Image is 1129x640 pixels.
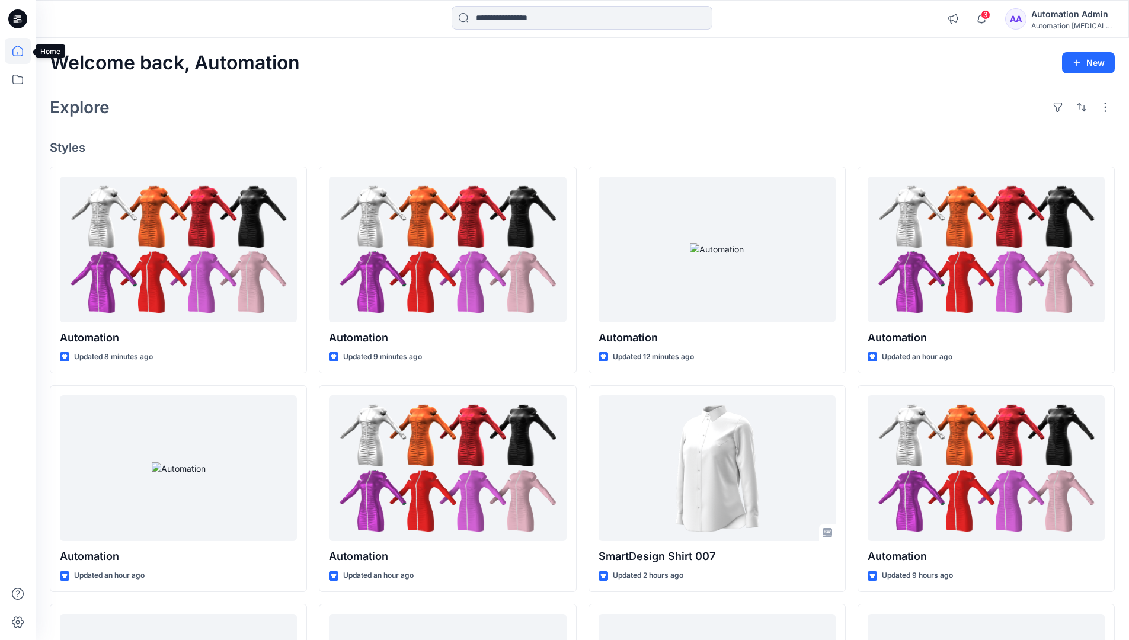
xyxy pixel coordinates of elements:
[882,351,952,363] p: Updated an hour ago
[868,329,1105,346] p: Automation
[1031,7,1114,21] div: Automation Admin
[329,177,566,323] a: Automation
[868,548,1105,565] p: Automation
[329,548,566,565] p: Automation
[981,10,990,20] span: 3
[329,329,566,346] p: Automation
[60,177,297,323] a: Automation
[60,329,297,346] p: Automation
[50,140,1115,155] h4: Styles
[74,569,145,582] p: Updated an hour ago
[1062,52,1115,73] button: New
[599,177,836,323] a: Automation
[50,52,300,74] h2: Welcome back, Automation
[868,395,1105,542] a: Automation
[343,569,414,582] p: Updated an hour ago
[599,548,836,565] p: SmartDesign Shirt 007
[74,351,153,363] p: Updated 8 minutes ago
[599,329,836,346] p: Automation
[60,548,297,565] p: Automation
[329,395,566,542] a: Automation
[1031,21,1114,30] div: Automation [MEDICAL_DATA]...
[1005,8,1026,30] div: AA
[613,569,683,582] p: Updated 2 hours ago
[613,351,694,363] p: Updated 12 minutes ago
[882,569,953,582] p: Updated 9 hours ago
[50,98,110,117] h2: Explore
[343,351,422,363] p: Updated 9 minutes ago
[599,395,836,542] a: SmartDesign Shirt 007
[60,395,297,542] a: Automation
[868,177,1105,323] a: Automation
